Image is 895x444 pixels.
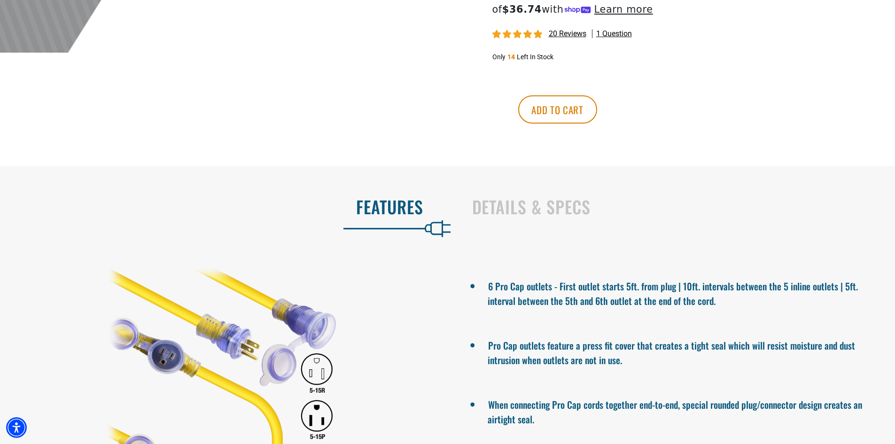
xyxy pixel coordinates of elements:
span: 14 [507,53,515,61]
span: Only [492,53,506,61]
li: 6 Pro Cap outlets - First outlet starts 5ft. from plug | 10ft. intervals between the 5 inline out... [488,277,863,308]
span: Left In Stock [517,53,553,61]
h2: Features [20,197,423,217]
span: 1 question [596,29,632,39]
span: 20 reviews [549,29,586,38]
li: When connecting Pro Cap cords together end-to-end, special rounded plug/connector design creates ... [488,395,863,426]
h2: Details & Specs [472,197,876,217]
span: 4.80 stars [492,30,544,39]
li: Pro Cap outlets feature a press fit cover that creates a tight seal which will resist moisture an... [488,336,863,367]
div: Accessibility Menu [6,417,27,438]
button: Add to cart [518,95,597,124]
